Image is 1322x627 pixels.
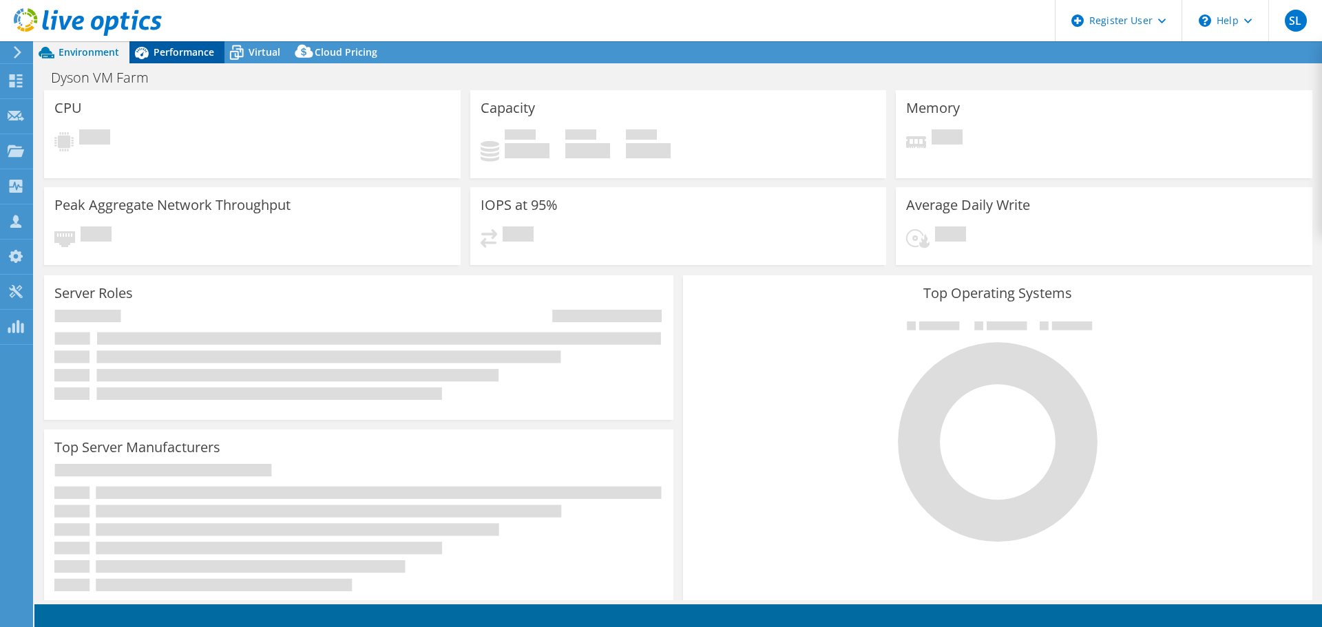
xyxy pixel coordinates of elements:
[54,100,82,116] h3: CPU
[505,143,549,158] h4: 0 GiB
[565,129,596,143] span: Free
[59,45,119,59] span: Environment
[505,129,536,143] span: Used
[626,143,671,158] h4: 0 GiB
[54,286,133,301] h3: Server Roles
[906,198,1030,213] h3: Average Daily Write
[249,45,280,59] span: Virtual
[81,226,112,245] span: Pending
[315,45,377,59] span: Cloud Pricing
[935,226,966,245] span: Pending
[481,100,535,116] h3: Capacity
[626,129,657,143] span: Total
[79,129,110,148] span: Pending
[45,70,170,85] h1: Dyson VM Farm
[154,45,214,59] span: Performance
[1285,10,1307,32] span: SL
[503,226,534,245] span: Pending
[906,100,960,116] h3: Memory
[1199,14,1211,27] svg: \n
[481,198,558,213] h3: IOPS at 95%
[54,198,291,213] h3: Peak Aggregate Network Throughput
[693,286,1302,301] h3: Top Operating Systems
[565,143,610,158] h4: 0 GiB
[54,440,220,455] h3: Top Server Manufacturers
[932,129,963,148] span: Pending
